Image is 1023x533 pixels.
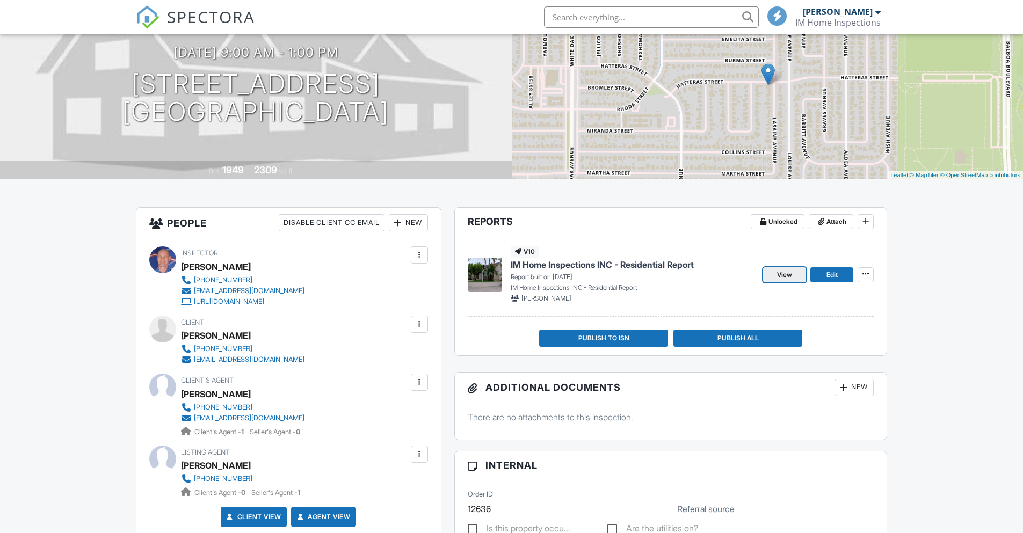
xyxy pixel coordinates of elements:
a: Client View [224,512,281,522]
h1: [STREET_ADDRESS] [GEOGRAPHIC_DATA] [122,70,389,127]
a: [EMAIL_ADDRESS][DOMAIN_NAME] [181,354,304,365]
div: [PHONE_NUMBER] [194,276,252,284]
div: [PERSON_NAME] [181,386,251,402]
span: sq. ft. [279,167,294,175]
div: [EMAIL_ADDRESS][DOMAIN_NAME] [194,287,304,295]
span: SPECTORA [167,5,255,28]
div: [PHONE_NUMBER] [194,345,252,353]
a: Leaflet [890,172,908,178]
div: [PHONE_NUMBER] [194,403,252,412]
div: New [389,214,428,231]
span: Inspector [181,249,218,257]
p: There are no attachments to this inspection. [468,411,874,423]
strong: 1 [298,488,300,497]
strong: 1 [241,428,244,436]
a: Agent View [295,512,350,522]
span: Client [181,318,204,326]
a: [EMAIL_ADDRESS][DOMAIN_NAME] [181,413,304,424]
div: 1949 [222,164,244,176]
label: Order ID [468,490,493,499]
a: [PHONE_NUMBER] [181,473,292,484]
div: [PERSON_NAME] [181,259,251,275]
input: Search everything... [544,6,759,28]
span: Client's Agent [181,376,234,384]
span: Client's Agent - [194,428,245,436]
div: [PERSON_NAME] [181,457,251,473]
div: New [835,379,874,396]
strong: 0 [241,488,245,497]
span: Seller's Agent - [250,428,300,436]
div: [PERSON_NAME] [803,6,873,17]
div: Disable Client CC Email [279,214,384,231]
div: 2309 [254,164,277,176]
img: The Best Home Inspection Software - Spectora [136,5,159,29]
div: | [888,171,1023,180]
div: [EMAIL_ADDRESS][DOMAIN_NAME] [194,355,304,364]
strong: 0 [296,428,300,436]
a: [PHONE_NUMBER] [181,344,304,354]
span: Built [209,167,221,175]
div: [PERSON_NAME] [181,327,251,344]
a: © MapTiler [910,172,939,178]
div: IM Home Inspections [795,17,881,28]
h3: [DATE] 9:00 am - 1:00 pm [173,45,338,60]
div: [URL][DOMAIN_NAME] [194,297,264,306]
span: Listing Agent [181,448,230,456]
span: Client's Agent - [194,488,247,497]
h3: People [136,208,441,238]
label: Referral source [677,503,735,515]
a: [URL][DOMAIN_NAME] [181,296,304,307]
div: [PHONE_NUMBER] [194,474,252,483]
a: [PHONE_NUMBER] [181,275,304,286]
h3: Internal [455,451,887,479]
a: SPECTORA [136,14,255,37]
span: Seller's Agent - [251,488,300,497]
a: [PHONE_NUMBER] [181,402,304,413]
a: © OpenStreetMap contributors [940,172,1020,178]
div: [EMAIL_ADDRESS][DOMAIN_NAME] [194,414,304,422]
a: [EMAIL_ADDRESS][DOMAIN_NAME] [181,286,304,296]
h3: Additional Documents [455,373,887,403]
